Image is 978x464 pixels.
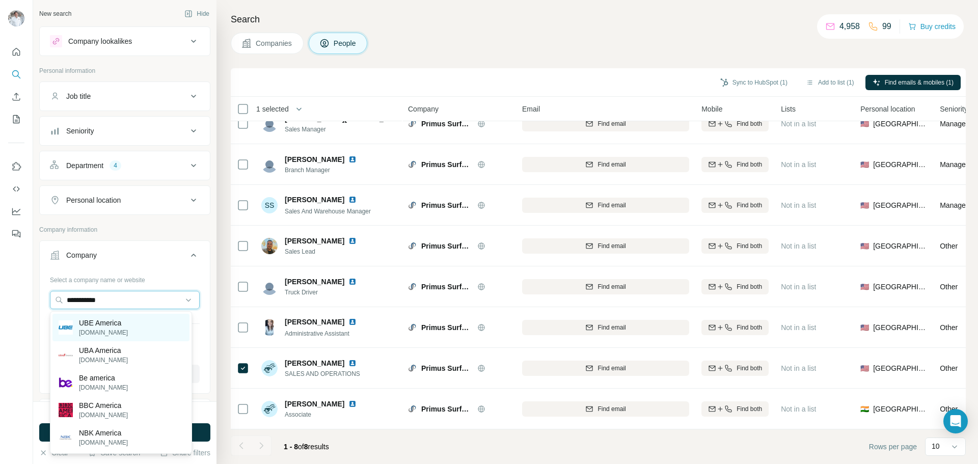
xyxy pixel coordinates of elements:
[256,104,289,114] span: 1 selected
[79,345,128,356] p: UBA America
[59,375,73,390] img: Be america
[873,322,928,333] span: [GEOGRAPHIC_DATA]
[40,119,210,143] button: Seniority
[940,201,968,209] span: Manager
[940,242,958,250] span: Other
[40,29,210,53] button: Company lookalikes
[860,363,869,373] span: 🇺🇸
[304,443,308,451] span: 8
[839,20,860,33] p: 4,958
[8,225,24,243] button: Feedback
[285,317,344,327] span: [PERSON_NAME]
[285,369,369,378] span: SALES AND OPERATIONS
[261,401,278,417] img: Avatar
[421,363,472,373] span: Primus Surfaces
[781,364,816,372] span: Not in a list
[59,430,73,445] img: NBK America
[231,12,966,26] h4: Search
[860,119,869,129] span: 🇺🇸
[522,198,689,213] button: Find email
[781,104,796,114] span: Lists
[873,404,928,414] span: [GEOGRAPHIC_DATA]
[597,282,626,291] span: Find email
[285,125,397,134] span: Sales Manager
[701,361,769,376] button: Find both
[261,279,278,295] img: Avatar
[860,159,869,170] span: 🇺🇸
[940,364,958,372] span: Other
[421,200,472,210] span: Primus Surfaces
[8,180,24,198] button: Use Surfe API
[285,330,349,337] span: Administrative Assistant
[348,318,357,326] img: LinkedIn logo
[408,241,416,250] img: Logo of Primus Surfaces
[261,116,278,132] img: Avatar
[522,104,540,114] span: Email
[522,116,689,131] button: Find email
[597,364,626,373] span: Find email
[873,159,928,170] span: [GEOGRAPHIC_DATA]
[885,78,954,87] span: Find emails & mobiles (1)
[40,153,210,178] button: Department4
[66,160,103,171] div: Department
[39,9,71,18] div: New search
[39,66,210,75] p: Personal information
[940,323,958,332] span: Other
[66,250,97,260] div: Company
[79,373,128,383] p: Be america
[421,322,472,333] span: Primus Surfaces
[873,363,928,373] span: [GEOGRAPHIC_DATA]
[59,403,73,417] img: BBC America
[348,278,357,286] img: LinkedIn logo
[701,238,769,254] button: Find both
[522,320,689,335] button: Find email
[737,241,762,251] span: Find both
[421,159,472,170] span: Primus Surfaces
[737,364,762,373] span: Find both
[261,238,278,254] img: Avatar
[8,43,24,61] button: Quick start
[522,361,689,376] button: Find email
[940,160,968,169] span: Manager
[110,161,121,170] div: 4
[79,383,128,392] p: [DOMAIN_NAME]
[713,75,795,90] button: Sync to HubSpot (1)
[873,200,928,210] span: [GEOGRAPHIC_DATA]
[408,323,416,332] img: Logo of Primus Surfaces
[701,104,722,114] span: Mobile
[860,104,915,114] span: Personal location
[737,323,762,332] span: Find both
[40,84,210,108] button: Job title
[8,157,24,176] button: Use Surfe on LinkedIn
[79,411,128,420] p: [DOMAIN_NAME]
[869,442,917,452] span: Rows per page
[256,38,293,48] span: Companies
[298,443,304,451] span: of
[522,157,689,172] button: Find email
[285,208,371,215] span: Sales And Warehouse Manager
[421,241,472,251] span: Primus Surfaces
[408,282,416,291] img: Logo of Primus Surfaces
[597,323,626,332] span: Find email
[66,195,121,205] div: Personal location
[348,400,357,408] img: LinkedIn logo
[408,201,416,209] img: Logo of Primus Surfaces
[408,404,416,413] img: Logo of Primus Surfaces
[873,282,928,292] span: [GEOGRAPHIC_DATA]
[408,104,439,114] span: Company
[781,160,816,169] span: Not in a list
[799,75,861,90] button: Add to list (1)
[59,348,73,362] img: UBA America
[701,279,769,294] button: Find both
[40,243,210,271] button: Company
[940,120,968,128] span: Manager
[860,241,869,251] span: 🇺🇸
[348,237,357,245] img: LinkedIn logo
[348,155,357,163] img: LinkedIn logo
[421,282,472,292] span: Primus Surfaces
[932,441,940,451] p: 10
[285,410,369,419] span: Associate
[597,160,626,169] span: Find email
[597,241,626,251] span: Find email
[285,236,344,246] span: [PERSON_NAME]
